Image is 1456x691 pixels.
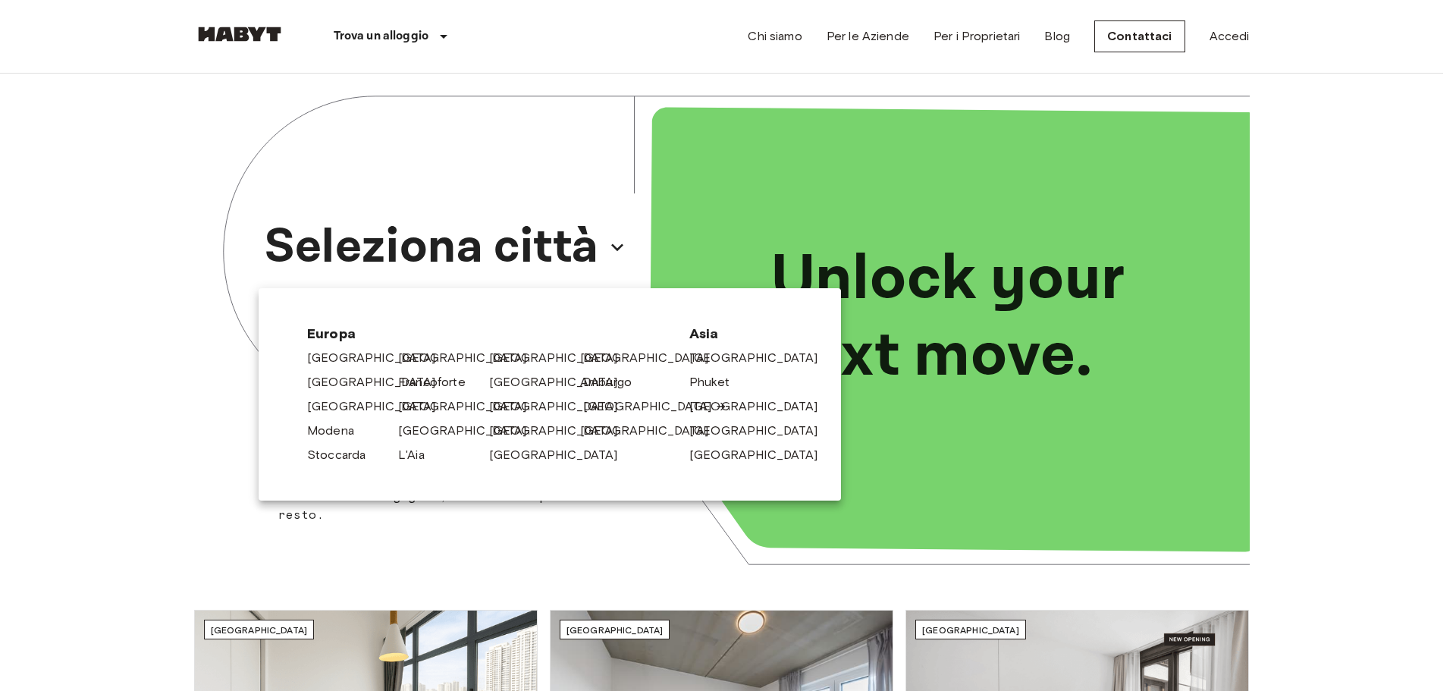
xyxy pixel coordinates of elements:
[689,397,833,416] a: [GEOGRAPHIC_DATA]
[398,349,542,367] a: [GEOGRAPHIC_DATA]
[307,325,665,343] span: Europa
[689,446,833,464] a: [GEOGRAPHIC_DATA]
[398,422,542,440] a: [GEOGRAPHIC_DATA]
[489,373,633,391] a: [GEOGRAPHIC_DATA]
[307,349,451,367] a: [GEOGRAPHIC_DATA]
[689,325,792,343] span: Asia
[307,373,451,391] a: [GEOGRAPHIC_DATA]
[398,397,542,416] a: [GEOGRAPHIC_DATA]
[489,422,633,440] a: [GEOGRAPHIC_DATA]
[689,373,745,391] a: Phuket
[580,349,724,367] a: [GEOGRAPHIC_DATA]
[580,373,647,391] a: Amburgo
[489,349,633,367] a: [GEOGRAPHIC_DATA]
[398,446,440,464] a: L'Aia
[689,422,833,440] a: [GEOGRAPHIC_DATA]
[307,422,369,440] a: Modena
[398,373,481,391] a: Francoforte
[489,397,633,416] a: [GEOGRAPHIC_DATA]
[580,422,724,440] a: [GEOGRAPHIC_DATA]
[583,397,727,416] a: [GEOGRAPHIC_DATA]
[689,349,833,367] a: [GEOGRAPHIC_DATA]
[307,446,381,464] a: Stoccarda
[307,397,451,416] a: [GEOGRAPHIC_DATA]
[489,446,633,464] a: [GEOGRAPHIC_DATA]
